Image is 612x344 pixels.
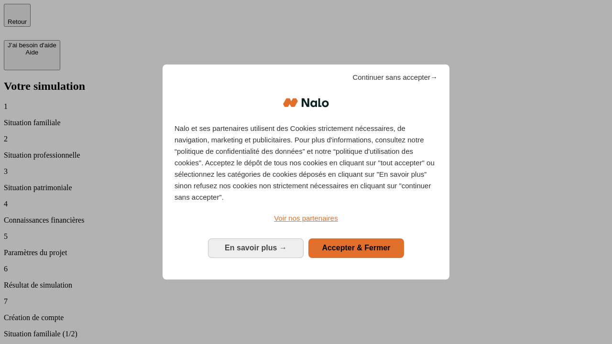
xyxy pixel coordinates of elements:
p: Nalo et ses partenaires utilisent des Cookies strictement nécessaires, de navigation, marketing e... [175,123,437,203]
button: En savoir plus: Configurer vos consentements [208,238,304,258]
span: Accepter & Fermer [322,244,390,252]
a: Voir nos partenaires [175,213,437,224]
img: Logo [283,88,329,117]
span: En savoir plus → [225,244,287,252]
button: Accepter & Fermer: Accepter notre traitement des données et fermer [308,238,404,258]
div: Bienvenue chez Nalo Gestion du consentement [163,64,449,279]
span: Continuer sans accepter→ [352,72,437,83]
span: Voir nos partenaires [274,214,338,222]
